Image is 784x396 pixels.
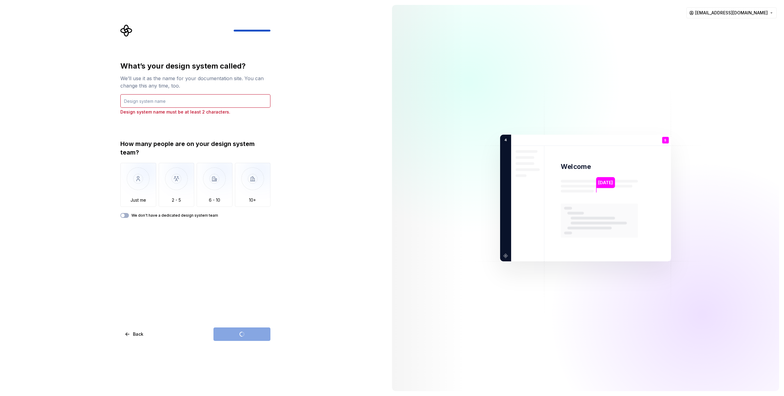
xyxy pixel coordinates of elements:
[664,139,666,142] p: S
[120,75,270,89] div: We’ll use it as the name for your documentation site. You can change this any time, too.
[598,179,613,186] p: [DATE]
[120,94,270,108] input: Design system name
[561,162,591,171] p: Welcome
[120,24,133,37] svg: Supernova Logo
[120,140,270,157] div: How many people are on your design system team?
[131,213,218,218] label: We don't have a dedicated design system team
[120,61,270,71] div: What’s your design system called?
[502,137,507,143] p: 4
[686,7,777,18] button: [EMAIL_ADDRESS][DOMAIN_NAME]
[120,327,149,341] button: Back
[133,331,143,337] span: Back
[120,109,270,115] p: Design system name must be at least 2 characters.
[695,10,768,16] span: [EMAIL_ADDRESS][DOMAIN_NAME]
